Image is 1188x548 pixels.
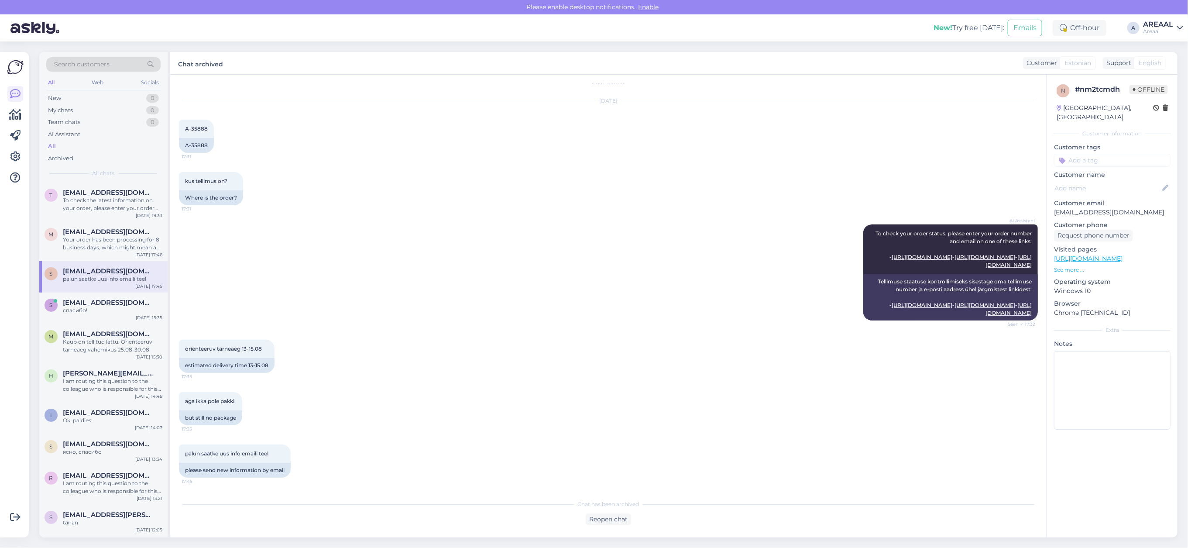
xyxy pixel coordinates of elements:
span: Chat has been archived [578,500,639,508]
span: All chats [93,169,115,177]
div: # nm2tcmdh [1075,84,1130,95]
div: Kaup on tellitud lattu. Orienteeruv tarneaeg vahemikus 25.08-30.08 [63,338,162,354]
div: please send new information by email [179,463,291,478]
span: ints2005@inbox.lv [63,409,154,417]
div: Areaal [1143,28,1173,35]
div: I am routing this question to the colleague who is responsible for this topic. The reply might ta... [63,377,162,393]
a: AREAALAreaal [1143,21,1183,35]
p: Customer tags [1054,143,1171,152]
div: tänan [63,519,162,527]
div: To check the latest information on your order, please enter your order number and email on one of... [63,196,162,212]
div: estimated delivery time 13-15.08 [179,358,275,373]
span: r.celmins@gmail.com [63,472,154,479]
div: [DATE] 17:45 [135,283,162,290]
span: 17:35 [182,426,214,432]
span: 17:31 [182,206,214,212]
div: AI Assistant [48,130,80,139]
span: AI Assistant [1003,217,1035,224]
p: Customer name [1054,170,1171,179]
span: r [49,475,53,481]
div: [DATE] 15:30 [135,354,162,360]
input: Add a tag [1054,154,1171,167]
span: simeyko@ukr.net [63,299,154,307]
span: A-35888 [185,125,208,132]
div: All [46,77,56,88]
div: спасибо! [63,307,162,314]
p: See more ... [1054,266,1171,274]
span: i [50,412,52,418]
span: n [1061,87,1065,94]
span: Offline [1130,85,1168,94]
div: [DATE] 17:46 [135,252,162,258]
a: [URL][DOMAIN_NAME] [955,302,1015,308]
span: mikkelreinola@gmail.com [63,228,154,236]
p: Chrome [TECHNICAL_ID] [1054,308,1171,317]
div: Web [90,77,106,88]
div: New [48,94,61,103]
p: Visited pages [1054,245,1171,254]
span: palun saatke uus info emaili teel [185,450,268,457]
div: [DATE] 14:48 [135,393,162,400]
label: Chat archived [178,57,223,69]
span: s [50,270,53,277]
div: Customer [1023,59,1057,68]
p: Windows 10 [1054,286,1171,296]
img: Askly Logo [7,59,24,76]
a: [URL][DOMAIN_NAME] [1054,255,1123,262]
a: [URL][DOMAIN_NAME] [955,254,1015,260]
div: [DATE] 14:07 [135,424,162,431]
span: m [49,231,54,238]
span: hannes@estmind.ai [63,369,154,377]
div: I am routing this question to the colleague who is responsible for this topic. The reply might ta... [63,479,162,495]
span: t [50,192,53,198]
p: Operating system [1054,277,1171,286]
div: but still no package [179,410,242,425]
div: Your order has been processing for 8 business days, which might mean a delay. Delays can happen f... [63,236,162,252]
p: [EMAIL_ADDRESS][DOMAIN_NAME] [1054,208,1171,217]
span: Search customers [54,60,110,69]
div: [DATE] 15:35 [136,314,162,321]
div: My chats [48,106,73,115]
span: 17:35 [182,373,214,380]
span: Seen ✓ 17:32 [1003,321,1035,327]
div: All [48,142,56,151]
div: A-35888 [179,138,214,153]
div: ясно, спасибо [63,448,162,456]
div: Archived [48,154,73,163]
div: Try free [DATE]: [934,23,1004,33]
b: New! [934,24,952,32]
span: 17:45 [182,478,214,485]
span: markussilla1@gmail.com [63,330,154,338]
div: Reopen chat [586,514,631,525]
span: s [50,302,53,308]
div: [DATE] 19:33 [136,212,162,219]
div: [GEOGRAPHIC_DATA], [GEOGRAPHIC_DATA] [1057,103,1153,122]
div: Support [1103,59,1131,68]
input: Add name [1054,183,1161,193]
p: Customer phone [1054,221,1171,230]
span: s [50,514,53,520]
a: [URL][DOMAIN_NAME] [892,302,952,308]
div: 0 [146,118,159,127]
span: aga ikka pole pakki [185,398,234,404]
div: palun saatke uus info emaili teel [63,275,162,283]
div: [DATE] 13:34 [135,456,162,462]
div: A [1127,22,1140,34]
div: Customer information [1054,130,1171,138]
span: kus tellimus on? [185,178,227,184]
span: orienteeruv tarneaeg 13-15.08 [185,345,262,352]
span: saast321@gmail.com [63,267,154,275]
p: Customer email [1054,199,1171,208]
span: Estonian [1064,59,1091,68]
div: [DATE] 13:21 [137,495,162,502]
button: Emails [1008,20,1042,36]
div: AREAAL [1143,21,1173,28]
div: 0 [146,106,159,115]
span: 17:31 [182,153,214,160]
span: To check your order status, please enter your order number and email on one of these links: - - - [876,230,1033,268]
div: Extra [1054,326,1171,334]
div: [DATE] 12:05 [135,527,162,533]
div: Ok, paldies . [63,417,162,424]
div: 0 [146,94,159,103]
span: serik182@mail.ru [63,440,154,448]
